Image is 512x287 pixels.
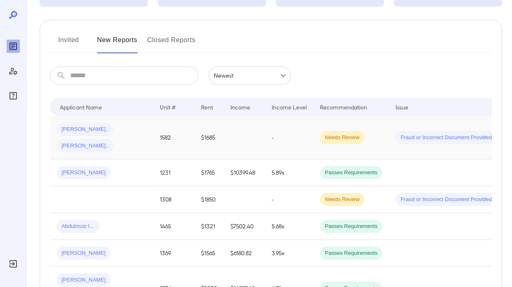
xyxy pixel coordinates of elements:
div: FAQ [7,89,20,102]
span: [PERSON_NAME].. [57,142,114,150]
td: 1231 [153,159,194,186]
span: Fraud or Incorrect Document Provided [396,134,497,142]
td: 1582 [153,116,194,159]
span: Passes Requirements [320,223,382,230]
div: Log Out [7,257,20,270]
span: Fraud or Incorrect Document Provided [396,196,497,204]
td: $7502.40 [224,213,265,240]
button: Invited [50,33,87,53]
td: $1850 [194,186,224,213]
td: $1565 [194,240,224,267]
td: $6180.82 [224,240,265,267]
div: Recommendation [320,102,367,112]
div: Newest [209,66,291,85]
button: Closed Reports [147,33,196,53]
td: 5.68x [265,213,313,240]
td: - [265,116,313,159]
div: Reports [7,40,20,53]
td: $1321 [194,213,224,240]
td: - [265,186,313,213]
button: New Reports [97,33,137,53]
span: [PERSON_NAME] [57,249,111,257]
div: Rent [201,102,214,112]
td: $1685 [194,116,224,159]
td: $1765 [194,159,224,186]
div: Manage Users [7,64,20,78]
div: Applicant Name [60,102,102,112]
div: Income [230,102,250,112]
td: 1465 [153,213,194,240]
div: Unit # [160,102,175,112]
td: $10399.48 [224,159,265,186]
span: [PERSON_NAME] [57,169,111,177]
td: 5.89x [265,159,313,186]
td: 1308 [153,186,194,213]
div: Issue [396,102,409,112]
span: [PERSON_NAME] [57,276,111,284]
td: 3.95x [265,240,313,267]
span: [PERSON_NAME].. [57,126,114,133]
div: Income Level [272,102,307,112]
td: 1369 [153,240,194,267]
span: Abdulmuiz I... [57,223,99,230]
span: Needs Review [320,196,365,204]
span: Passes Requirements [320,169,382,177]
span: Needs Review [320,134,365,142]
span: Passes Requirements [320,249,382,257]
